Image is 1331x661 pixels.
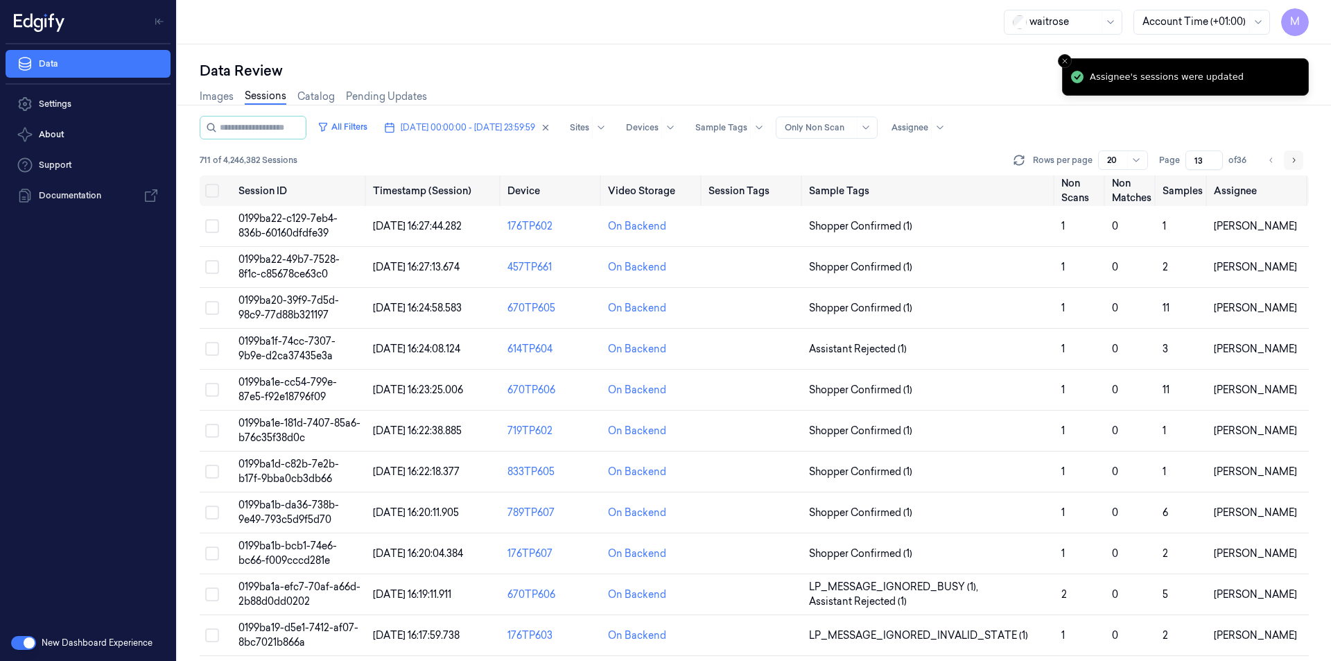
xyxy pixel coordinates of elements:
span: [DATE] 16:24:08.124 [373,343,460,355]
span: Shopper Confirmed (1) [809,219,912,234]
div: 176TP607 [507,547,597,561]
a: Pending Updates [346,89,427,104]
nav: pagination [1262,151,1303,170]
div: On Backend [608,424,666,438]
a: Data [6,50,171,78]
span: 2 [1061,588,1067,601]
span: 2 [1163,629,1168,642]
span: [PERSON_NAME] [1214,629,1297,642]
span: Shopper Confirmed (1) [809,383,912,397]
a: Sessions [245,89,286,105]
span: 0 [1112,343,1118,355]
span: LP_MESSAGE_IGNORED_INVALID_STATE (1) [809,628,1028,643]
p: Rows per page [1033,154,1093,166]
button: Go to previous page [1262,151,1281,170]
th: Sample Tags [803,175,1055,206]
button: Select row [205,628,219,642]
div: Assignee's sessions were updated [1090,70,1244,84]
span: 1 [1061,343,1065,355]
div: On Backend [608,587,666,602]
span: [PERSON_NAME] [1214,384,1297,396]
span: [DATE] 16:17:59.738 [373,629,460,642]
span: 0 [1112,506,1118,519]
span: 0199ba19-d5e1-7412-af07-8bc7021b866a [238,621,358,649]
button: Select all [205,184,219,198]
div: On Backend [608,260,666,275]
div: On Backend [608,219,666,234]
span: 0199ba1d-c82b-7e2b-b17f-9bba0cb3db66 [238,458,339,485]
span: 0 [1112,302,1118,314]
th: Samples [1157,175,1208,206]
span: 0199ba1e-cc54-799e-87e5-f92e18796f09 [238,376,337,403]
span: [PERSON_NAME] [1214,588,1297,601]
a: Images [200,89,234,104]
span: 0199ba1b-da36-738b-9e49-793c5d9f5d70 [238,499,339,526]
span: [PERSON_NAME] [1214,220,1297,232]
span: 11 [1163,384,1169,396]
div: On Backend [608,301,666,316]
div: On Backend [608,547,666,561]
button: All Filters [312,116,373,138]
span: [DATE] 16:20:04.384 [373,547,463,560]
span: 0 [1112,384,1118,396]
span: 5 [1163,588,1168,601]
span: 1 [1163,424,1166,437]
div: On Backend [608,342,666,357]
button: Close toast [1058,54,1072,68]
div: 833TP605 [507,465,597,479]
span: [DATE] 16:24:58.583 [373,302,462,314]
span: 3 [1163,343,1168,355]
span: 0199ba20-39f9-7d5d-98c9-77d88b321197 [238,294,339,321]
span: [PERSON_NAME] [1214,343,1297,355]
span: 1 [1061,547,1065,560]
span: [PERSON_NAME] [1214,261,1297,273]
span: Assistant Rejected (1) [809,342,907,357]
th: Non Matches [1106,175,1157,206]
span: 1 [1163,465,1166,478]
button: Select row [205,424,219,438]
span: [DATE] 00:00:00 - [DATE] 23:59:59 [401,121,535,134]
div: 176TP603 [507,628,597,643]
span: 0 [1112,424,1118,437]
span: 1 [1061,424,1065,437]
span: 0 [1112,261,1118,273]
span: [PERSON_NAME] [1214,424,1297,437]
div: On Backend [608,628,666,643]
span: 1 [1061,261,1065,273]
span: 0 [1112,629,1118,642]
span: 6 [1163,506,1168,519]
button: Toggle Navigation [148,10,171,33]
div: On Backend [608,465,666,479]
span: 1 [1061,629,1065,642]
span: [DATE] 16:23:25.006 [373,384,463,396]
div: 670TP606 [507,587,597,602]
button: Select row [205,260,219,274]
span: [PERSON_NAME] [1214,506,1297,519]
a: Catalog [297,89,335,104]
span: 11 [1163,302,1169,314]
span: [DATE] 16:20:11.905 [373,506,459,519]
span: Page [1159,154,1180,166]
span: 0199ba1e-181d-7407-85a6-b76c35f38d0c [238,417,360,444]
span: Shopper Confirmed (1) [809,301,912,316]
button: M [1281,8,1309,36]
button: Select row [205,587,219,601]
div: 176TP602 [507,219,597,234]
span: Shopper Confirmed (1) [809,506,912,520]
div: 670TP606 [507,383,597,397]
th: Video Storage [602,175,703,206]
th: Session ID [233,175,367,206]
span: 0199ba22-49b7-7528-8f1c-c85678ce63c0 [238,253,340,280]
span: 1 [1061,465,1065,478]
span: Shopper Confirmed (1) [809,465,912,479]
span: [PERSON_NAME] [1214,302,1297,314]
span: 1 [1163,220,1166,232]
button: Select row [205,465,219,479]
span: 0199ba22-c129-7eb4-836b-60160dfdfe39 [238,212,338,239]
th: Timestamp (Session) [367,175,502,206]
span: 1 [1061,302,1065,314]
button: Select row [205,547,219,560]
span: Shopper Confirmed (1) [809,424,912,438]
div: On Backend [608,506,666,520]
